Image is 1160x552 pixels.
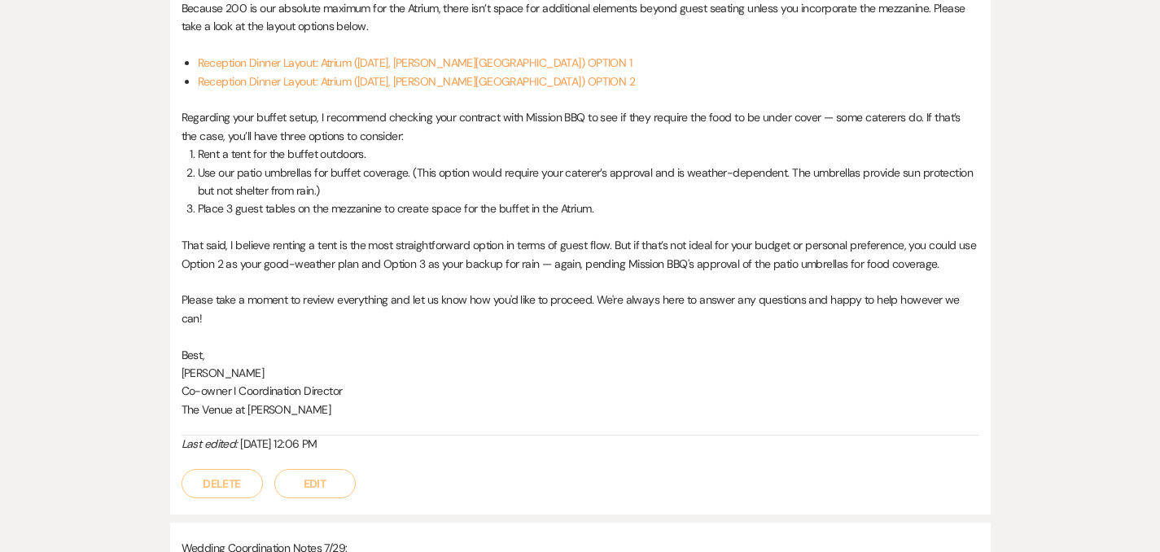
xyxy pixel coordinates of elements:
[182,366,265,380] span: [PERSON_NAME]
[198,164,979,200] li: Use our patio umbrellas for buffet coverage. (This option would require your caterer’s approval a...
[182,108,979,145] p: Regarding your buffet setup, I recommend checking your contract with Mission BBQ to see if they r...
[198,199,979,217] li: Place 3 guest tables on the mezzanine to create space for the buffet in the Atrium.
[182,436,238,451] i: Last edited:
[182,436,979,453] div: [DATE] 12:06 PM
[182,402,330,417] span: The Venue at [PERSON_NAME]
[198,74,636,89] a: Reception Dinner Layout: Atrium ([DATE], [PERSON_NAME][GEOGRAPHIC_DATA]) OPTION 2
[182,469,263,498] button: Delete
[274,469,356,498] button: Edit
[198,55,633,70] a: Reception Dinner Layout: Atrium ([DATE], [PERSON_NAME][GEOGRAPHIC_DATA]) OPTION 1
[182,236,979,273] p: That said, I believe renting a tent is the most straightforward option in terms of guest flow. Bu...
[182,291,979,327] p: Please take a moment to review everything and let us know how you'd like to proceed. We're always...
[182,348,205,362] span: Best,
[198,145,979,163] li: Rent a tent for the buffet outdoors.
[182,383,343,398] span: Co-owner I Coordination Director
